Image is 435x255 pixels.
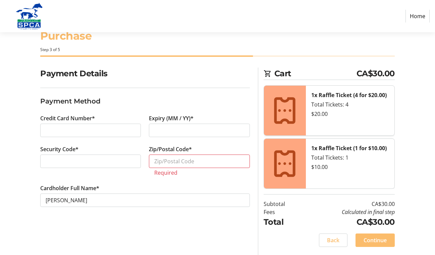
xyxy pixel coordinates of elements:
[154,169,244,176] tr-error: Required
[311,110,389,118] div: $20.00
[311,91,387,99] strong: 1x Raffle Ticket (4 for $20.00)
[40,68,250,80] h2: Payment Details
[311,144,387,152] strong: 1x Raffle Ticket (1 for $10.00)
[40,184,99,192] label: Cardholder Full Name*
[311,100,389,109] div: Total Tickets: 4
[40,114,95,122] label: Credit Card Number*
[327,236,339,244] span: Back
[319,233,347,247] button: Back
[264,216,302,228] td: Total
[301,200,395,208] td: CA$30.00
[5,3,53,30] img: Alberta SPCA's Logo
[46,126,135,134] iframe: Secure card number input frame
[149,155,250,168] input: Zip/Postal Code
[274,68,357,80] span: Cart
[40,194,250,207] input: Card Holder Name
[301,208,395,216] td: Calculated in final step
[149,114,194,122] label: Expiry (MM / YY)*
[356,233,395,247] button: Continue
[40,28,395,44] h1: Purchase
[149,145,192,153] label: Zip/Postal Code*
[264,208,302,216] td: Fees
[154,126,244,134] iframe: Secure expiration date input frame
[264,200,302,208] td: Subtotal
[311,154,389,162] div: Total Tickets: 1
[40,145,78,153] label: Security Code*
[311,163,389,171] div: $10.00
[301,216,395,228] td: CA$30.00
[46,157,135,165] iframe: Secure CVC input frame
[364,236,387,244] span: Continue
[405,10,430,23] a: Home
[40,96,250,106] h3: Payment Method
[40,47,395,53] div: Step 3 of 5
[357,68,395,80] span: CA$30.00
